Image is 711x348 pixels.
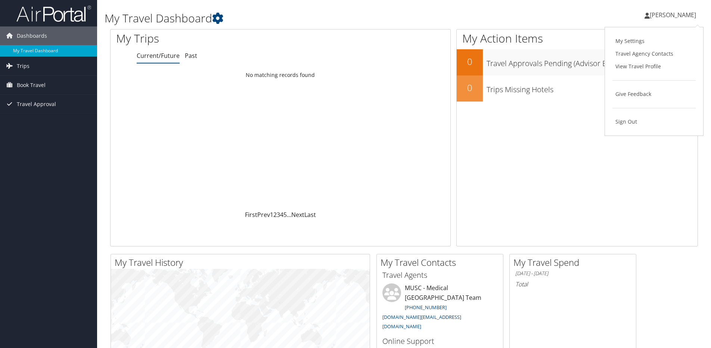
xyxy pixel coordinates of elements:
[280,211,283,219] a: 4
[17,57,30,75] span: Trips
[457,49,698,75] a: 0Travel Approvals Pending (Advisor Booked)
[137,52,180,60] a: Current/Future
[457,31,698,46] h1: My Action Items
[111,68,450,82] td: No matching records found
[16,5,91,22] img: airportal-logo.png
[612,60,696,73] a: View Travel Profile
[283,211,287,219] a: 5
[612,115,696,128] a: Sign Out
[513,256,636,269] h2: My Travel Spend
[245,211,257,219] a: First
[487,55,698,69] h3: Travel Approvals Pending (Advisor Booked)
[457,55,483,68] h2: 0
[287,211,291,219] span: …
[185,52,197,60] a: Past
[17,95,56,114] span: Travel Approval
[645,4,704,26] a: [PERSON_NAME]
[382,336,497,347] h3: Online Support
[650,11,696,19] span: [PERSON_NAME]
[277,211,280,219] a: 3
[515,280,630,288] h6: Total
[270,211,273,219] a: 1
[382,270,497,280] h3: Travel Agents
[115,256,370,269] h2: My Travel History
[17,76,46,94] span: Book Travel
[379,283,501,333] li: MUSC - Medical [GEOGRAPHIC_DATA] Team
[17,27,47,45] span: Dashboards
[405,304,447,311] a: [PHONE_NUMBER]
[291,211,304,219] a: Next
[515,270,630,277] h6: [DATE] - [DATE]
[457,75,698,102] a: 0Trips Missing Hotels
[612,35,696,47] a: My Settings
[116,31,303,46] h1: My Trips
[382,314,461,330] a: [DOMAIN_NAME][EMAIL_ADDRESS][DOMAIN_NAME]
[304,211,316,219] a: Last
[105,10,504,26] h1: My Travel Dashboard
[487,81,698,95] h3: Trips Missing Hotels
[273,211,277,219] a: 2
[257,211,270,219] a: Prev
[381,256,503,269] h2: My Travel Contacts
[612,88,696,100] a: Give Feedback
[457,81,483,94] h2: 0
[612,47,696,60] a: Travel Agency Contacts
